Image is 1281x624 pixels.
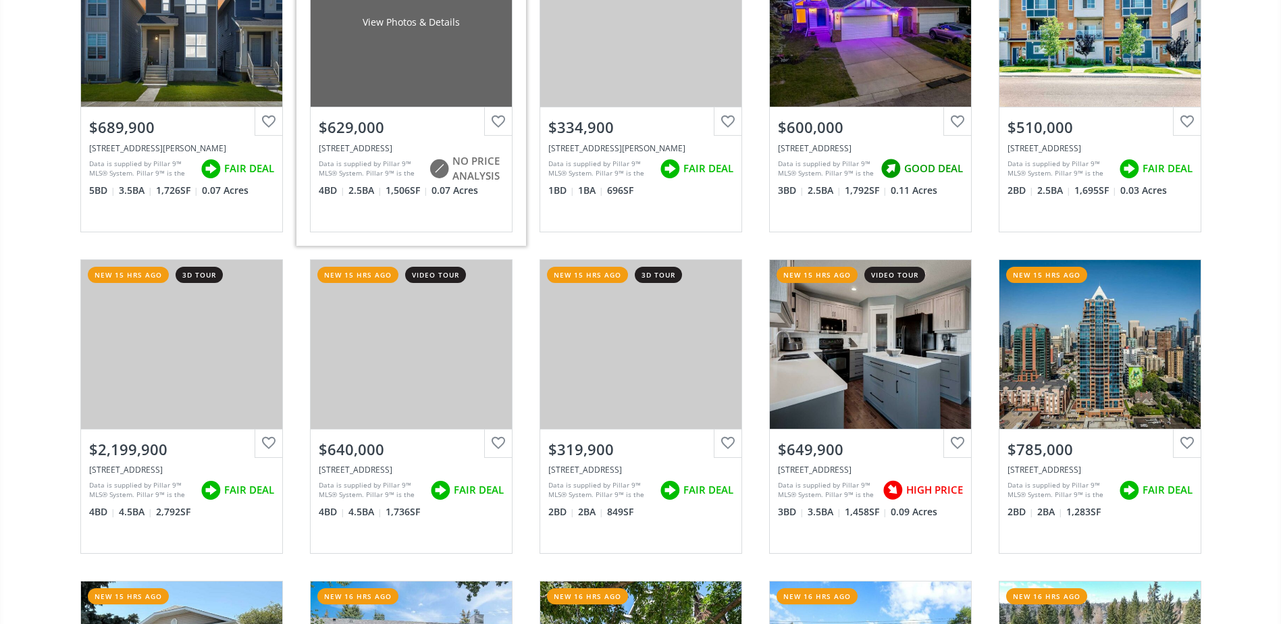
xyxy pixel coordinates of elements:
span: FAIR DEAL [683,161,733,176]
span: 2 BA [578,505,604,519]
div: 3000 Marda Link SW #160, Calgary, AB T2T 6C8 [548,142,733,154]
span: 1,726 SF [156,184,199,197]
span: FAIR DEAL [683,483,733,497]
div: $689,900 [89,117,274,138]
div: Data is supplied by Pillar 9™ MLS® System. Pillar 9™ is the owner of the copyright in its MLS® Sy... [1008,480,1112,500]
span: 1,792 SF [845,184,887,197]
div: $319,900 [548,439,733,460]
div: $640,000 [319,439,504,460]
div: $785,000 [1008,439,1193,460]
span: GOOD DEAL [904,161,963,176]
img: rating icon [877,155,904,182]
span: 3 BD [778,184,804,197]
span: 1 BA [578,184,604,197]
div: 74 Sandringham Way NW, Calgary, AB T3K 3V6 [778,142,963,154]
div: Data is supplied by Pillar 9™ MLS® System. Pillar 9™ is the owner of the copyright in its MLS® Sy... [548,480,653,500]
a: new 15 hrs ago$785,000[STREET_ADDRESS]Data is supplied by Pillar 9™ MLS® System. Pillar 9™ is the... [985,246,1215,567]
img: rating icon [656,155,683,182]
span: FAIR DEAL [1143,161,1193,176]
img: rating icon [197,477,224,504]
span: 849 SF [607,505,633,519]
span: 2 BD [1008,505,1034,519]
div: 67 Corner Glen Gardens NE, Calgary, AB T3N2L3 [89,142,274,154]
span: 1,736 SF [386,505,420,519]
div: $649,900 [778,439,963,460]
div: 2518 Fish Creek Boulevard SW #1206, Calgary, AB T2Y 4T6 [548,464,733,475]
div: 30 & 32 New Street SE, Calgary, AB T2G 3X9 [89,464,274,475]
span: 2 BD [548,505,575,519]
span: 5 BD [89,184,115,197]
span: FAIR DEAL [454,483,504,497]
span: 3 BD [778,505,804,519]
div: $629,000 [319,117,504,138]
div: $600,000 [778,117,963,138]
img: rating icon [197,155,224,182]
img: rating icon [1116,477,1143,504]
span: FAIR DEAL [224,161,274,176]
div: 817 15 Avenue SW #1103, Calgary, AB t2r0h8 [1008,464,1193,475]
span: 2,792 SF [156,505,190,519]
span: 696 SF [607,184,633,197]
div: Data is supplied by Pillar 9™ MLS® System. Pillar 9™ is the owner of the copyright in its MLS® Sy... [778,480,876,500]
div: $2,199,900 [89,439,274,460]
div: $334,900 [548,117,733,138]
span: HIGH PRICE [906,483,963,497]
span: NO PRICE ANALYSIS [452,154,504,183]
span: 3.5 BA [808,505,841,519]
span: 4.5 BA [348,505,382,519]
span: 1,506 SF [386,184,428,197]
div: $510,000 [1008,117,1193,138]
span: 0.11 Acres [891,184,937,197]
span: FAIR DEAL [224,483,274,497]
div: 262 Harvest Hills Way NE, Calgary, AB T3K 2P3 [1008,142,1193,154]
span: 2.5 BA [348,184,382,197]
img: rating icon [427,477,454,504]
div: 4726 17 Avenue NW #2, Calgary, AB T3B 0P5 [319,464,504,475]
span: 0.07 Acres [432,184,478,197]
div: Data is supplied by Pillar 9™ MLS® System. Pillar 9™ is the owner of the copyright in its MLS® Sy... [1008,159,1112,179]
div: Data is supplied by Pillar 9™ MLS® System. Pillar 9™ is the owner of the copyright in its MLS® Sy... [548,159,653,179]
a: new 15 hrs agovideo tour$649,900[STREET_ADDRESS]Data is supplied by Pillar 9™ MLS® System. Pillar... [756,246,985,567]
div: Data is supplied by Pillar 9™ MLS® System. Pillar 9™ is the owner of the copyright in its MLS® Sy... [89,480,194,500]
img: rating icon [656,477,683,504]
div: View Photos & Details [363,16,460,29]
span: 2.5 BA [1037,184,1071,197]
div: Data is supplied by Pillar 9™ MLS® System. Pillar 9™ is the owner of the copyright in its MLS® Sy... [89,159,194,179]
span: 1,695 SF [1074,184,1117,197]
span: 3.5 BA [119,184,153,197]
span: 4 BD [319,505,345,519]
span: 2 BD [1008,184,1034,197]
span: 4.5 BA [119,505,153,519]
span: 1,283 SF [1066,505,1101,519]
span: 0.07 Acres [202,184,249,197]
div: Data is supplied by Pillar 9™ MLS® System. Pillar 9™ is the owner of the copyright in its MLS® Sy... [319,480,423,500]
span: FAIR DEAL [1143,483,1193,497]
div: Data is supplied by Pillar 9™ MLS® System. Pillar 9™ is the owner of the copyright in its MLS® Sy... [778,159,874,179]
span: 4 BD [89,505,115,519]
div: Data is supplied by Pillar 9™ MLS® System. Pillar 9™ is the owner of the copyright in its MLS® Sy... [319,159,422,179]
span: 4 BD [319,184,345,197]
a: new 15 hrs agovideo tour$640,000[STREET_ADDRESS]Data is supplied by Pillar 9™ MLS® System. Pillar... [296,246,526,567]
span: 2 BA [1037,505,1063,519]
div: 836B 68 Avenue SW, Calgary, AB T2V 0N4 [319,142,504,154]
span: 0.03 Acres [1120,184,1167,197]
img: rating icon [425,155,452,182]
span: 1 BD [548,184,575,197]
img: rating icon [879,477,906,504]
div: 395 Prestwick Close SE, Calgary, AB T2Z 4Y5 [778,464,963,475]
a: new 15 hrs ago3d tour$2,199,900[STREET_ADDRESS]Data is supplied by Pillar 9™ MLS® System. Pillar ... [67,246,296,567]
img: rating icon [1116,155,1143,182]
span: 1,458 SF [845,505,887,519]
span: 0.09 Acres [891,505,937,519]
span: 2.5 BA [808,184,841,197]
a: new 15 hrs ago3d tour$319,900[STREET_ADDRESS]Data is supplied by Pillar 9™ MLS® System. Pillar 9™... [526,246,756,567]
